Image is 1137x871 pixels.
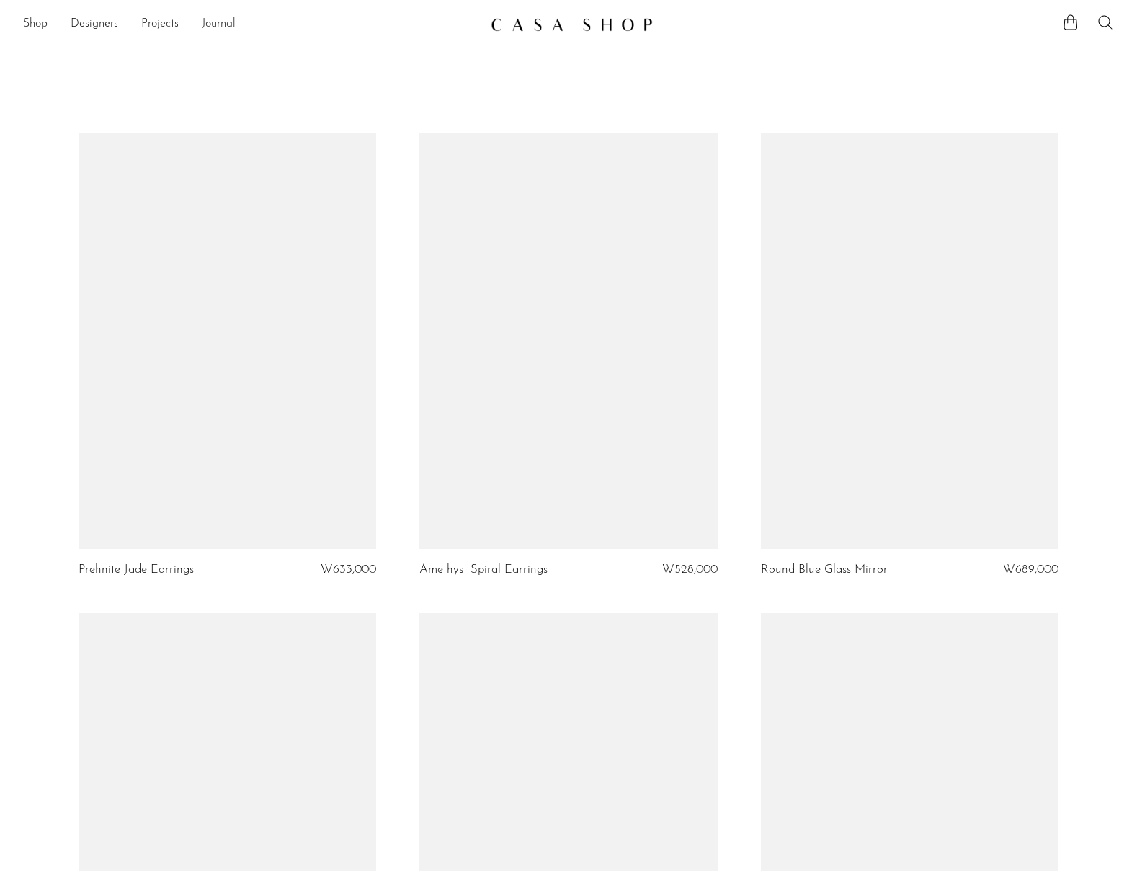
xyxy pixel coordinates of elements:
[419,563,548,576] a: Amethyst Spiral Earrings
[23,12,479,37] nav: Desktop navigation
[662,563,718,576] span: ₩528,000
[202,15,236,34] a: Journal
[23,15,48,34] a: Shop
[79,563,194,576] a: Prehnite Jade Earrings
[141,15,179,34] a: Projects
[23,12,479,37] ul: NEW HEADER MENU
[71,15,118,34] a: Designers
[321,563,376,576] span: ₩633,000
[761,563,888,576] a: Round Blue Glass Mirror
[1003,563,1058,576] span: ₩689,000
